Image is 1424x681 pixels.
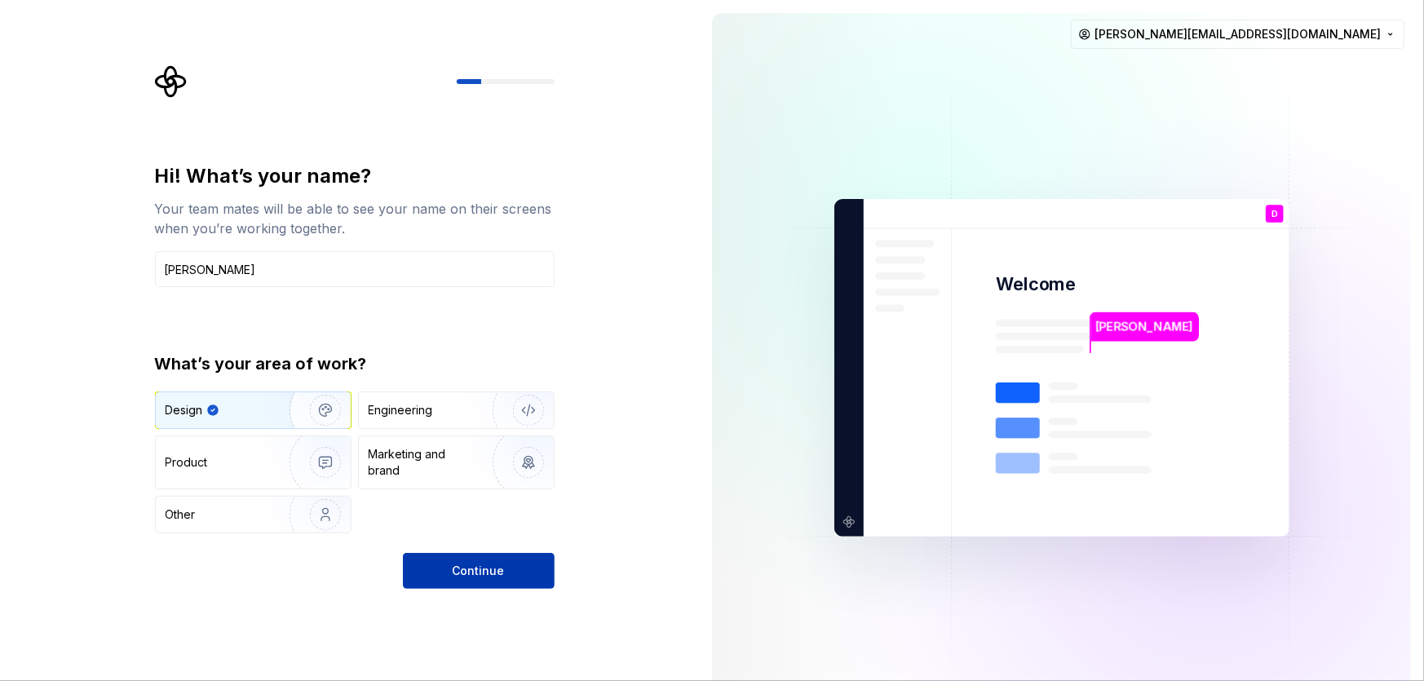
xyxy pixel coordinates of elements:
[166,506,196,523] div: Other
[1271,210,1277,219] p: D
[403,553,555,589] button: Continue
[166,454,208,471] div: Product
[1095,318,1193,336] p: [PERSON_NAME]
[996,272,1076,296] p: Welcome
[369,446,479,479] div: Marketing and brand
[369,402,433,418] div: Engineering
[453,563,505,579] span: Continue
[155,163,555,189] div: Hi! What’s your name?
[155,251,555,287] input: Han Solo
[166,402,203,418] div: Design
[155,352,555,375] div: What’s your area of work?
[1071,20,1404,49] button: [PERSON_NAME][EMAIL_ADDRESS][DOMAIN_NAME]
[1095,26,1381,42] span: [PERSON_NAME][EMAIL_ADDRESS][DOMAIN_NAME]
[155,199,555,238] div: Your team mates will be able to see your name on their screens when you’re working together.
[155,65,188,98] svg: Supernova Logo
